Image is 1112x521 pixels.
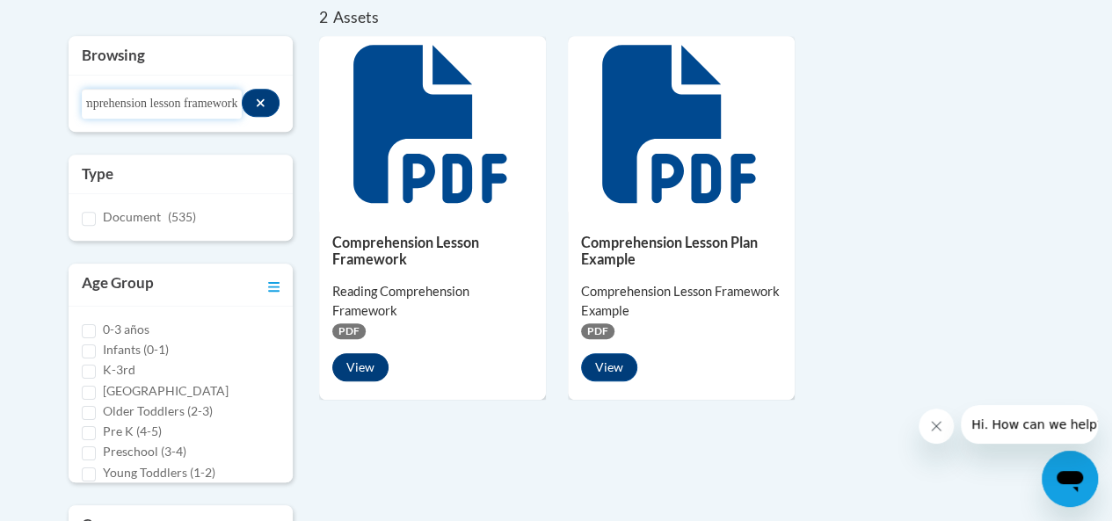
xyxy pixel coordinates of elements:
span: PDF [581,323,614,339]
iframe: Close message [919,409,954,444]
label: Older Toddlers (2-3) [103,402,213,421]
h3: Type [82,163,280,185]
h3: Browsing [82,45,280,66]
h3: Age Group [82,272,154,297]
label: Preschool (3-4) [103,442,186,461]
input: Search resources [82,89,243,119]
button: Search resources [242,89,280,117]
span: Document [103,209,161,224]
span: 2 [319,8,328,26]
button: View [332,353,389,381]
button: View [581,353,637,381]
div: Comprehension Lesson Framework Example [581,282,781,321]
span: PDF [332,323,366,339]
div: Reading Comprehension Framework [332,282,533,321]
label: Young Toddlers (1-2) [103,463,215,482]
label: Pre K (4-5) [103,422,162,441]
span: (535) [168,209,196,224]
span: Hi. How can we help? [11,12,142,26]
label: 0-3 años [103,320,149,339]
iframe: Button to launch messaging window [1042,451,1098,507]
a: Toggle collapse [268,272,280,297]
h5: Comprehension Lesson Framework [332,234,533,268]
label: K-3rd [103,360,135,380]
iframe: Message from company [961,405,1098,444]
label: Infants (0-1) [103,340,169,359]
span: Assets [333,8,379,26]
label: [GEOGRAPHIC_DATA] [103,381,229,401]
h5: Comprehension Lesson Plan Example [581,234,781,268]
